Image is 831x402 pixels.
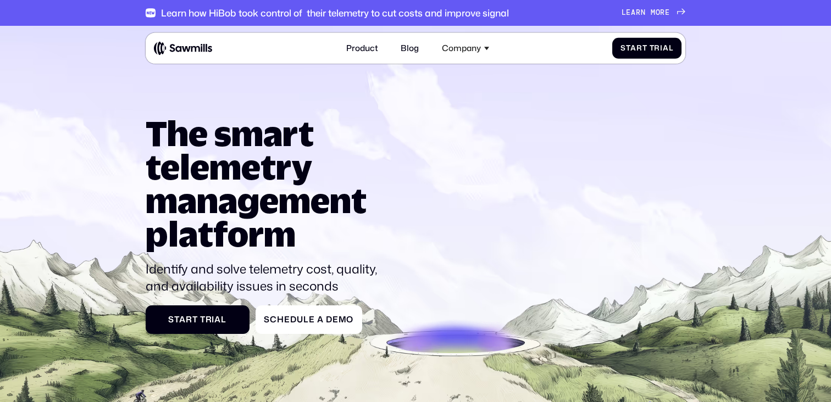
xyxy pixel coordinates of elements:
[146,260,386,295] p: Identify and solve telemetry cost, quality, and availability issues in seconds
[146,116,386,251] h1: The smart telemetry management platform
[622,8,670,17] div: Learn more
[264,315,353,325] div: Schedule a Demo
[256,305,362,334] a: Schedule a Demo
[395,37,425,60] a: Blog
[621,44,673,53] div: Start Trial
[154,315,241,325] div: Start Trial
[161,7,509,18] div: Learn how HiBob took control of their telemetry to cut costs and improve signal
[340,37,385,60] a: Product
[622,8,686,17] a: Learn more
[442,43,481,53] div: Company
[612,38,681,59] a: Start Trial
[146,305,250,334] a: Start Trial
